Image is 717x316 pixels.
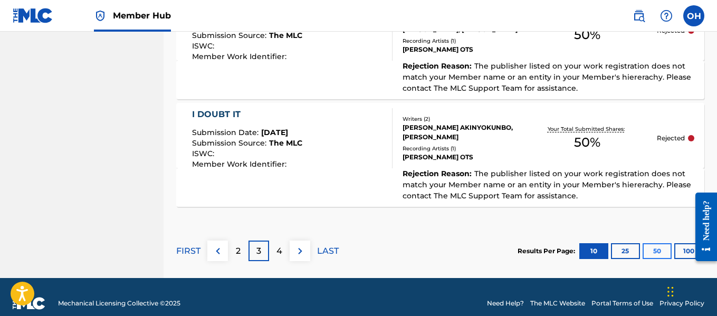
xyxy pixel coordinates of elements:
span: Rejection Reason : [403,169,474,178]
div: Recording Artists ( 1 ) [403,37,518,45]
span: ISWC : [192,41,217,51]
span: ISWC : [192,149,217,158]
a: Portal Terms of Use [591,299,653,308]
img: left [212,245,224,257]
span: Submission Source : [192,138,269,148]
span: Member Hub [113,9,171,22]
div: I DOUBT IT [192,108,302,121]
button: 100 [674,243,703,259]
span: 50 % [574,133,600,152]
span: The MLC [269,138,302,148]
div: [PERSON_NAME] AKINYOKUNBO, [PERSON_NAME] [403,123,518,142]
button: 10 [579,243,608,259]
span: Submission Date : [192,128,261,137]
span: Rejection Reason : [403,61,474,71]
a: The MLC Website [530,299,585,308]
div: Writers ( 2 ) [403,115,518,123]
iframe: Resource Center [687,185,717,270]
div: [PERSON_NAME] OTS [403,152,518,162]
button: 50 [643,243,672,259]
a: I DOUBT ITSubmission Date:[DATE]Submission Source:The MLCISWC:Member Work Identifier:Writers (2)[... [176,103,704,207]
img: help [660,9,673,22]
img: Top Rightsholder [94,9,107,22]
span: Submission Source : [192,31,269,40]
span: The publisher listed on your work registration does not match your Member name or an entity in yo... [403,169,691,200]
div: User Menu [683,5,704,26]
span: Mechanical Licensing Collective © 2025 [58,299,180,308]
img: logo [13,297,45,310]
div: Drag [667,276,674,308]
div: Help [656,5,677,26]
span: 50 % [574,25,600,44]
img: right [294,245,307,257]
span: Member Work Identifier : [192,52,289,61]
span: The MLC [269,31,302,40]
a: Public Search [628,5,649,26]
p: LAST [317,245,339,257]
a: Need Help? [487,299,524,308]
span: Member Work Identifier : [192,159,289,169]
p: FIRST [176,245,200,257]
img: search [633,9,645,22]
div: [PERSON_NAME] OTS [403,45,518,54]
iframe: Chat Widget [664,265,717,316]
button: 25 [611,243,640,259]
img: MLC Logo [13,8,53,23]
p: 3 [256,245,261,257]
p: 4 [276,245,282,257]
span: [DATE] [261,128,288,137]
div: Recording Artists ( 1 ) [403,145,518,152]
span: The publisher listed on your work registration does not match your Member name or an entity in yo... [403,61,691,93]
p: Rejected [657,133,685,143]
a: Privacy Policy [659,299,704,308]
p: Your Total Submitted Shares: [548,125,627,133]
p: 2 [236,245,241,257]
p: Results Per Page: [518,246,578,256]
